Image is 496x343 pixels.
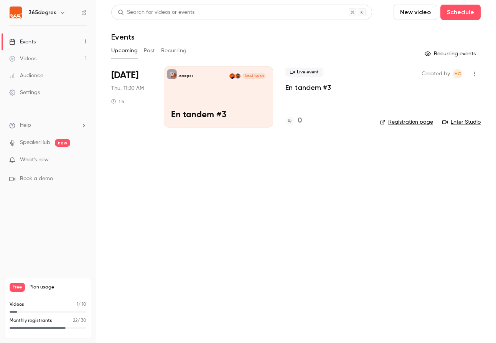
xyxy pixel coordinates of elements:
p: En tandem #3 [171,110,266,120]
span: Hélène CHOMIENNE [453,69,462,78]
h1: Events [111,32,135,41]
p: 365degres [178,74,193,78]
a: 0 [285,116,302,126]
span: Book a demo [20,175,53,183]
span: Thu, 11:30 AM [111,85,144,92]
div: Settings [9,89,40,96]
div: Oct 2 Thu, 11:30 AM (Europe/Paris) [111,66,152,128]
div: Videos [9,55,36,63]
a: En tandem #3365degresDoriann DefemmeHélène CHOMIENNE[DATE] 11:30 AMEn tandem #3 [164,66,273,128]
div: 1 h [111,98,124,104]
a: Enter Studio [442,118,481,126]
span: Live event [285,68,323,77]
p: Videos [10,301,24,308]
img: Doriann Defemme [235,73,241,79]
p: / 30 [73,317,86,324]
button: Recurring events [421,48,481,60]
h4: 0 [298,116,302,126]
span: [DATE] [111,69,138,81]
span: 22 [73,318,77,323]
button: Schedule [440,5,481,20]
span: Plan usage [30,284,86,290]
span: new [55,139,70,147]
h6: 365degres [28,9,56,17]
button: Upcoming [111,45,138,57]
a: En tandem #3 [285,83,331,92]
button: Past [144,45,155,57]
span: HC [455,69,461,78]
span: 1 [77,302,78,307]
li: help-dropdown-opener [9,121,87,129]
span: Created by [422,69,450,78]
p: Monthly registrants [10,317,52,324]
div: Audience [9,72,43,80]
span: Help [20,121,31,129]
img: Hélène CHOMIENNE [229,73,235,79]
div: Search for videos or events [118,8,194,17]
button: Recurring [161,45,187,57]
img: 365degres [10,7,22,19]
a: Registration page [380,118,433,126]
a: SpeakerHub [20,139,50,147]
button: New video [394,5,437,20]
div: Events [9,38,36,46]
span: What's new [20,156,49,164]
span: Free [10,283,25,292]
span: [DATE] 11:30 AM [242,73,265,79]
p: / 10 [77,301,86,308]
